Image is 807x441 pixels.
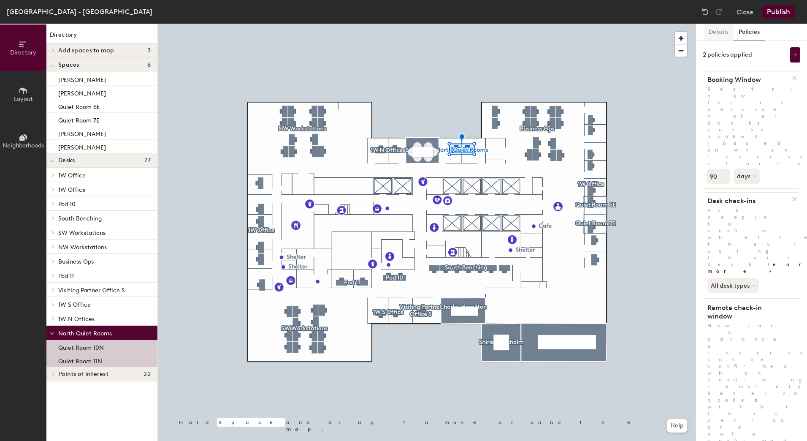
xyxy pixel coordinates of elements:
[10,49,36,56] span: Directory
[147,62,151,68] span: 6
[58,371,108,378] span: Points of interest
[734,24,765,41] button: Policies
[58,47,114,54] span: Add spaces to map
[762,5,795,19] button: Publish
[58,229,106,237] span: SW Workstations
[703,304,792,321] h1: Remote check-in window
[147,47,151,54] span: 3
[707,278,759,293] button: All desk types
[58,244,107,251] span: NW Workstations
[715,8,723,16] img: Redo
[737,5,753,19] button: Close
[58,342,104,351] p: Quiet Room 10N
[58,355,102,365] p: Quiet Room 11N
[703,86,800,167] p: Restrict how far in advance hotel desks can be booked (based on when reservation starts).
[58,201,76,208] span: Pod 10
[58,128,106,138] p: [PERSON_NAME]
[704,24,734,41] button: Details
[58,74,106,84] p: [PERSON_NAME]
[58,301,91,308] span: 1W S Office
[58,142,106,151] p: [PERSON_NAME]
[58,316,95,323] span: 1W N Offices
[58,330,112,337] span: North Quiet Rooms
[58,186,86,193] span: 1W Office
[703,197,792,205] h1: Desk check-ins
[701,8,710,16] img: Undo
[58,87,106,97] p: [PERSON_NAME]
[7,6,152,17] div: [GEOGRAPHIC_DATA] - [GEOGRAPHIC_DATA]
[14,95,33,103] span: Layout
[703,76,792,84] h1: Booking Window
[58,258,94,265] span: Business Ops
[58,114,100,124] p: Quiet Room 7E
[703,52,752,58] div: 2 policies applied
[734,169,760,184] button: days
[58,157,75,164] span: Desks
[58,172,86,179] span: 1W Office
[58,62,79,68] span: Spaces
[667,419,687,433] button: Help
[58,101,100,111] p: Quiet Room 6E
[58,215,102,222] span: South Benching
[58,272,74,280] span: Pod 11
[144,157,151,164] span: 77
[46,30,157,44] h1: Directory
[58,287,125,294] span: Visiting Partner Office S
[3,142,44,149] span: Neighborhoods
[144,371,151,378] span: 22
